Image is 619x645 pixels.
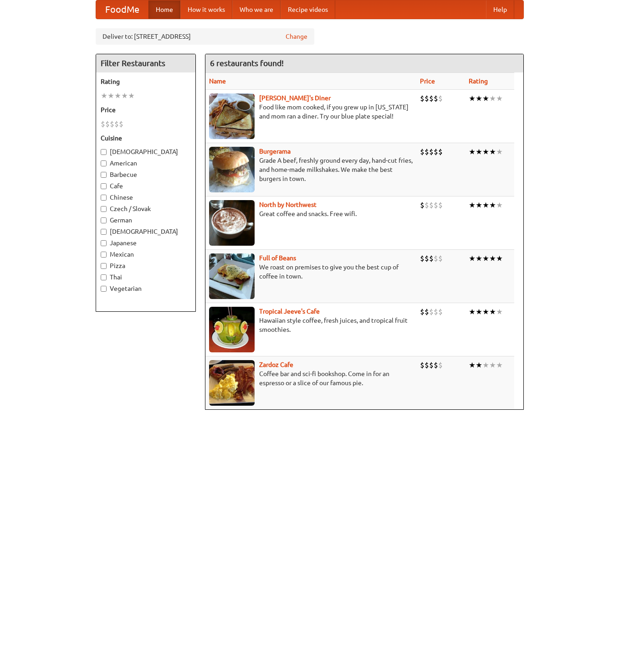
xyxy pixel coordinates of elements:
[101,119,105,129] li: $
[476,253,482,263] li: ★
[110,119,114,129] li: $
[425,93,429,103] li: $
[101,284,191,293] label: Vegetarian
[121,91,128,101] li: ★
[482,253,489,263] li: ★
[101,159,191,168] label: American
[96,0,148,19] a: FoodMe
[101,134,191,143] h5: Cuisine
[209,103,413,121] p: Food like mom cooked, if you grew up in [US_STATE] and mom ran a diner. Try our blue plate special!
[209,307,255,352] img: jeeves.jpg
[101,227,191,236] label: [DEMOGRAPHIC_DATA]
[434,147,438,157] li: $
[209,93,255,139] img: sallys.jpg
[438,147,443,157] li: $
[209,316,413,334] p: Hawaiian style coffee, fresh juices, and tropical fruit smoothies.
[101,252,107,258] input: Mexican
[425,253,429,263] li: $
[476,147,482,157] li: ★
[96,28,314,45] div: Deliver to: [STREET_ADDRESS]
[469,200,476,210] li: ★
[496,360,503,370] li: ★
[101,229,107,235] input: [DEMOGRAPHIC_DATA]
[101,91,107,101] li: ★
[101,181,191,191] label: Cafe
[489,360,496,370] li: ★
[438,307,443,317] li: $
[209,360,255,406] img: zardoz.jpg
[101,217,107,223] input: German
[469,307,476,317] li: ★
[434,200,438,210] li: $
[476,307,482,317] li: ★
[425,147,429,157] li: $
[180,0,232,19] a: How it works
[286,32,307,41] a: Change
[434,307,438,317] li: $
[486,0,514,19] a: Help
[101,160,107,166] input: American
[482,360,489,370] li: ★
[425,307,429,317] li: $
[496,307,503,317] li: ★
[101,105,191,114] h5: Price
[420,253,425,263] li: $
[101,149,107,155] input: [DEMOGRAPHIC_DATA]
[259,254,296,262] a: Full of Beans
[259,94,331,102] a: [PERSON_NAME]'s Diner
[101,273,191,282] label: Thai
[476,93,482,103] li: ★
[101,204,191,213] label: Czech / Slovak
[429,360,434,370] li: $
[259,201,317,208] b: North by Northwest
[476,200,482,210] li: ★
[429,147,434,157] li: $
[425,360,429,370] li: $
[101,183,107,189] input: Cafe
[128,91,135,101] li: ★
[425,200,429,210] li: $
[119,119,123,129] li: $
[148,0,180,19] a: Home
[496,147,503,157] li: ★
[101,216,191,225] label: German
[489,253,496,263] li: ★
[101,206,107,212] input: Czech / Slovak
[101,240,107,246] input: Japanese
[429,307,434,317] li: $
[105,119,110,129] li: $
[496,200,503,210] li: ★
[438,200,443,210] li: $
[469,147,476,157] li: ★
[469,360,476,370] li: ★
[259,308,320,315] b: Tropical Jeeve's Cafe
[101,263,107,269] input: Pizza
[434,253,438,263] li: $
[420,147,425,157] li: $
[101,147,191,156] label: [DEMOGRAPHIC_DATA]
[209,200,255,246] img: north.jpg
[469,253,476,263] li: ★
[429,253,434,263] li: $
[101,195,107,201] input: Chinese
[259,148,291,155] a: Burgerama
[101,170,191,179] label: Barbecue
[482,147,489,157] li: ★
[101,77,191,86] h5: Rating
[469,77,488,85] a: Rating
[96,54,195,72] h4: Filter Restaurants
[434,360,438,370] li: $
[429,200,434,210] li: $
[438,253,443,263] li: $
[209,147,255,192] img: burgerama.jpg
[209,253,255,299] img: beans.jpg
[101,274,107,280] input: Thai
[489,93,496,103] li: ★
[482,93,489,103] li: ★
[438,360,443,370] li: $
[420,360,425,370] li: $
[101,286,107,292] input: Vegetarian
